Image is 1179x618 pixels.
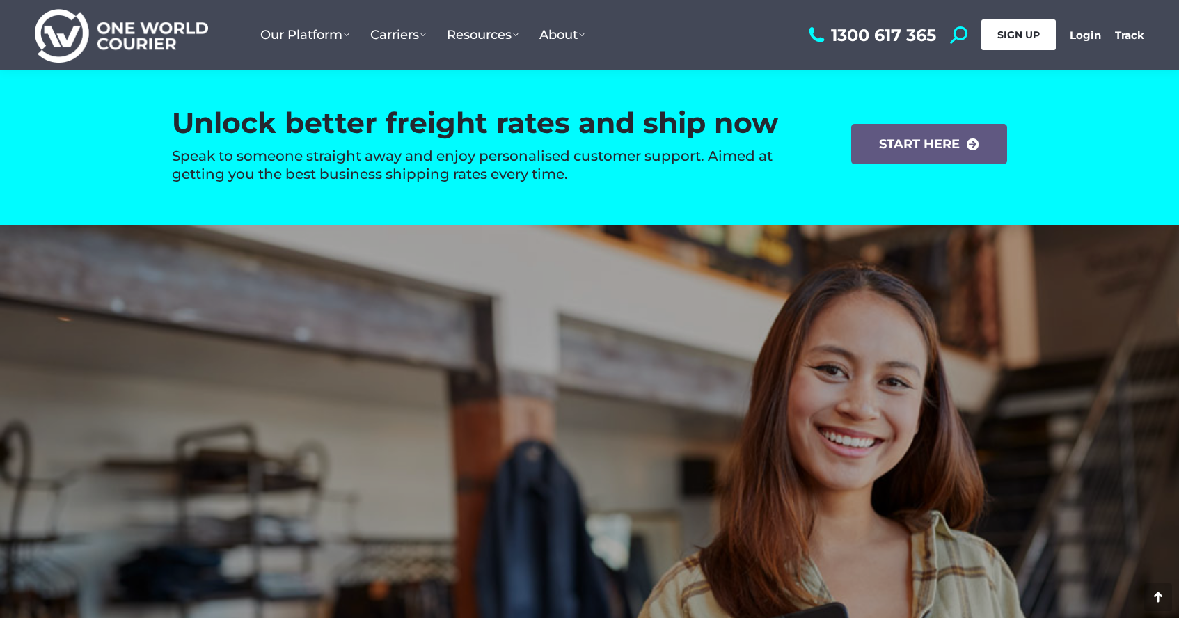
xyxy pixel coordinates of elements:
[851,124,1007,164] a: start here
[172,106,791,140] h2: Unlock better freight rates and ship now
[172,147,791,183] h4: Speak to someone straight away and enjoy personalised customer support. Aimed at getting you the ...
[805,26,936,44] a: 1300 617 365
[436,13,529,56] a: Resources
[997,29,1040,41] span: SIGN UP
[260,27,349,42] span: Our Platform
[981,19,1056,50] a: SIGN UP
[539,27,585,42] span: About
[35,7,208,63] img: One World Courier
[360,13,436,56] a: Carriers
[1070,29,1101,42] a: Login
[250,13,360,56] a: Our Platform
[529,13,595,56] a: About
[447,27,519,42] span: Resources
[370,27,426,42] span: Carriers
[1115,29,1144,42] a: Track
